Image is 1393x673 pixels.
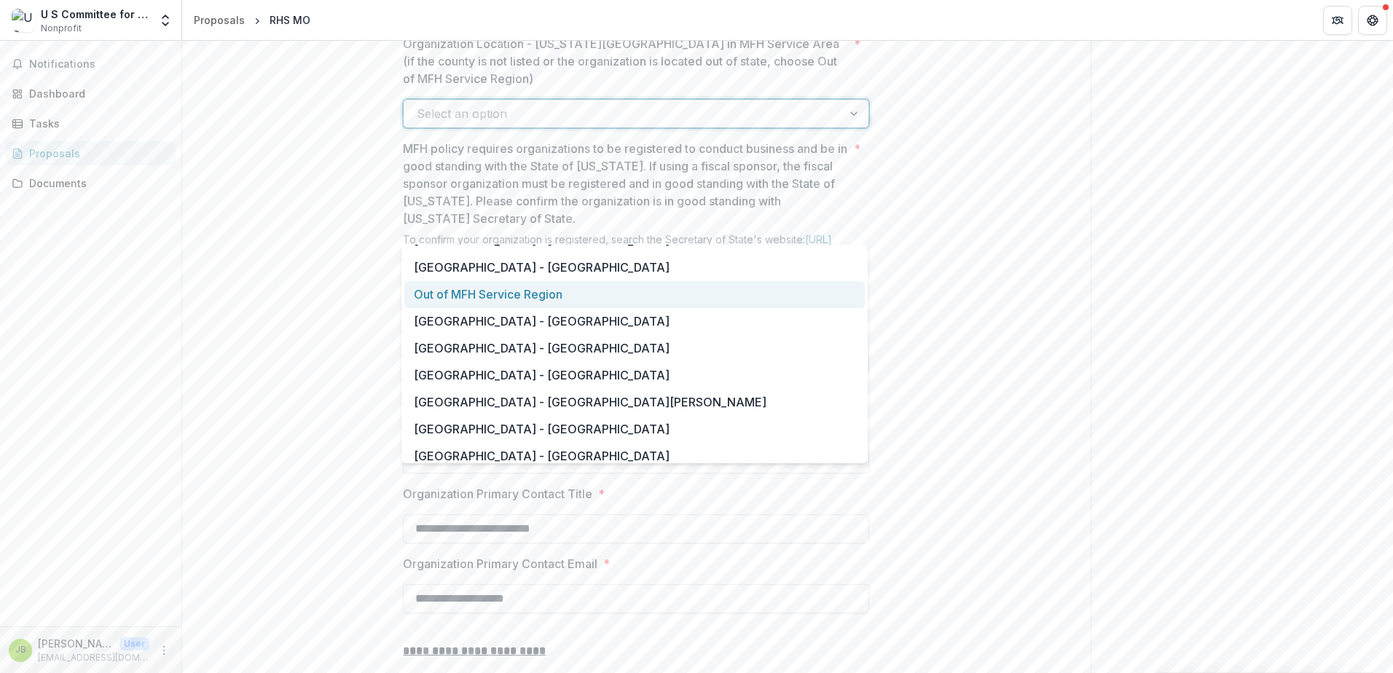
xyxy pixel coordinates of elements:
a: Documents [6,171,176,195]
p: MFH policy requires organizations to be registered to conduct business and be in good standing wi... [403,140,848,227]
p: [EMAIL_ADDRESS][DOMAIN_NAME] [38,651,149,664]
a: Dashboard [6,82,176,106]
span: Notifications [29,58,170,71]
button: Notifications [6,52,176,76]
div: [GEOGRAPHIC_DATA] - [GEOGRAPHIC_DATA] [404,308,865,335]
button: Partners [1323,6,1352,35]
div: Out of MFH Service Region [404,281,865,308]
nav: breadcrumb [188,9,316,31]
button: Get Help [1358,6,1387,35]
img: U S Committee for Refugees and Immigrants Inc [12,9,35,32]
p: User [119,637,149,650]
p: Organization Primary Contact Email [403,555,597,572]
a: Proposals [6,141,176,165]
button: Open entity switcher [155,6,176,35]
div: RHS MO [270,12,310,28]
div: [GEOGRAPHIC_DATA] - [GEOGRAPHIC_DATA] [404,362,865,389]
p: Organization Primary Contact Title [403,485,592,503]
div: Select options list [401,245,868,463]
div: Proposals [29,146,164,161]
div: Jane Buchholz [15,645,26,655]
p: Organization Location - [US_STATE][GEOGRAPHIC_DATA] in MFH Service Area (if the county is not lis... [403,35,848,87]
div: U S Committee for Refugees and Immigrants Inc [41,7,149,22]
a: Proposals [188,9,251,31]
div: [GEOGRAPHIC_DATA] - [GEOGRAPHIC_DATA][PERSON_NAME] [404,389,865,416]
p: [PERSON_NAME] [38,636,114,651]
div: Proposals [194,12,245,28]
a: Tasks [6,111,176,135]
div: Documents [29,176,164,191]
div: Dashboard [29,86,164,101]
div: [GEOGRAPHIC_DATA] - [GEOGRAPHIC_DATA] [404,443,865,470]
div: To confirm your organization is registered, search the Secretary of State's website: [403,233,869,264]
span: Nonprofit [41,22,82,35]
button: More [155,642,173,659]
div: Tasks [29,116,164,131]
div: [GEOGRAPHIC_DATA] - [GEOGRAPHIC_DATA] [404,416,865,443]
div: [GEOGRAPHIC_DATA] - [GEOGRAPHIC_DATA] [404,254,865,281]
div: [GEOGRAPHIC_DATA] - [GEOGRAPHIC_DATA] [404,335,865,362]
